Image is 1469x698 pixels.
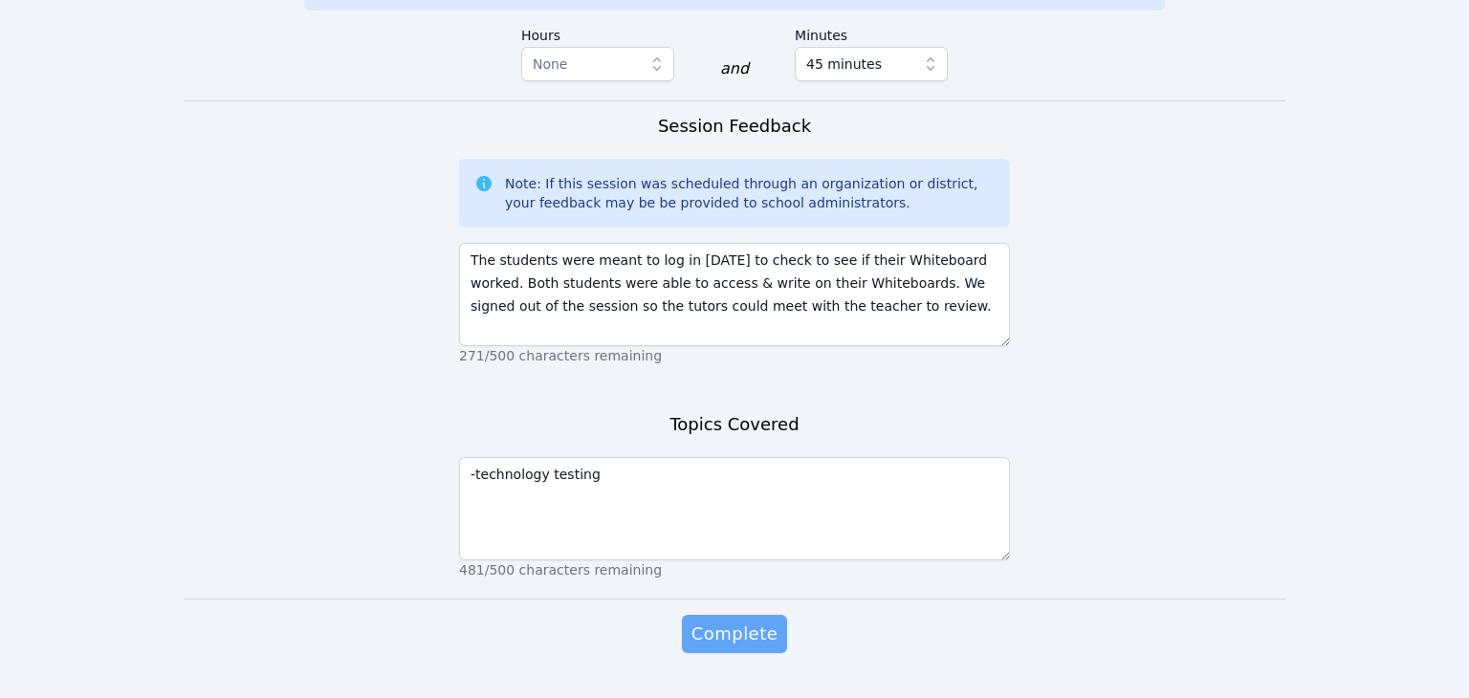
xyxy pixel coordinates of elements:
span: 45 minutes [806,53,882,76]
p: 481/500 characters remaining [459,560,1010,579]
textarea: -technology testing [459,457,1010,560]
button: 45 minutes [795,47,948,81]
button: None [521,47,674,81]
div: Note: If this session was scheduled through an organization or district, your feedback may be be ... [505,174,995,212]
div: and [720,57,749,80]
label: Minutes [795,18,948,47]
label: Hours [521,18,674,47]
h3: Topics Covered [669,411,799,438]
p: 271/500 characters remaining [459,346,1010,365]
span: Complete [691,621,778,647]
button: Complete [682,615,787,653]
h3: Session Feedback [658,113,811,140]
span: None [533,56,568,72]
textarea: The students were meant to log in [DATE] to check to see if their Whiteboard worked. Both student... [459,243,1010,346]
